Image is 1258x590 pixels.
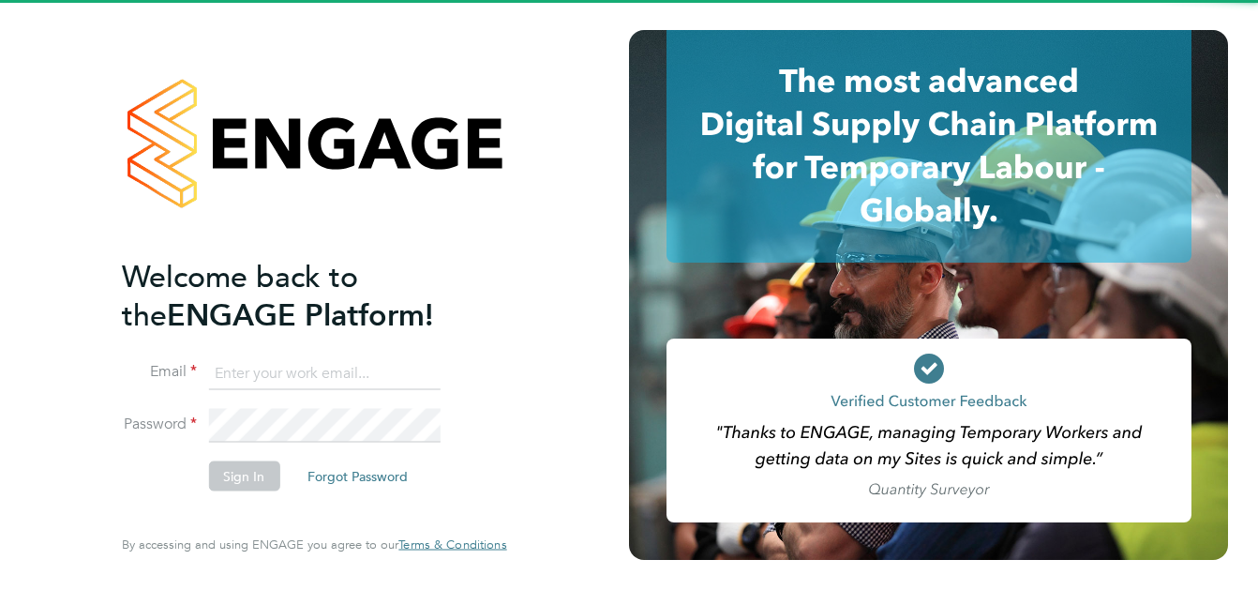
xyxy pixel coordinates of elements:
[208,461,279,492] button: Sign In
[122,257,487,334] h2: ENGAGE Platform!
[398,537,506,552] span: Terms & Conditions
[122,415,197,434] label: Password
[292,461,423,492] button: Forgot Password
[398,537,506,552] a: Terms & Conditions
[122,362,197,382] label: Email
[122,537,506,552] span: By accessing and using ENGAGE you agree to our
[208,356,440,390] input: Enter your work email...
[122,258,358,333] span: Welcome back to the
